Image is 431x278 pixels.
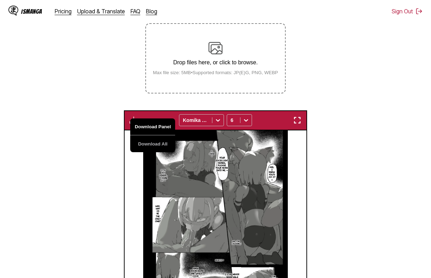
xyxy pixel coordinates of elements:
[130,118,175,135] button: Download Panel
[21,8,42,15] div: IsManga
[214,155,230,173] p: Your excellent semen... Please pour more into me. ♥
[230,239,243,246] p: Ah... Oh. ♡Aaahh...!
[208,149,216,159] p: C-Crap... ♡
[147,59,284,66] p: Drop files here, or click to browse.
[153,203,162,224] p: Why... why is he the only one?
[130,135,175,152] button: Download All
[147,70,284,75] small: Max file size: 5MB • Supported formats: JP(E)G, PNG, WEBP
[131,8,140,15] a: FAQ
[8,6,55,17] a: IsManga LogoIsManga
[8,6,18,15] img: IsManga Logo
[267,164,277,182] p: Ahh... I knew you'd do it. ♥
[146,8,157,15] a: Blog
[130,116,138,124] img: Download translated images
[416,8,423,15] img: Sign out
[77,8,125,15] a: Upload & Translate
[158,168,169,183] p: It's so dense... ♡ Damn it. ♡
[293,116,301,124] img: Enter fullscreen
[214,258,225,263] p: Higii♡
[392,8,423,15] button: Sign Out
[55,8,72,15] a: Pricing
